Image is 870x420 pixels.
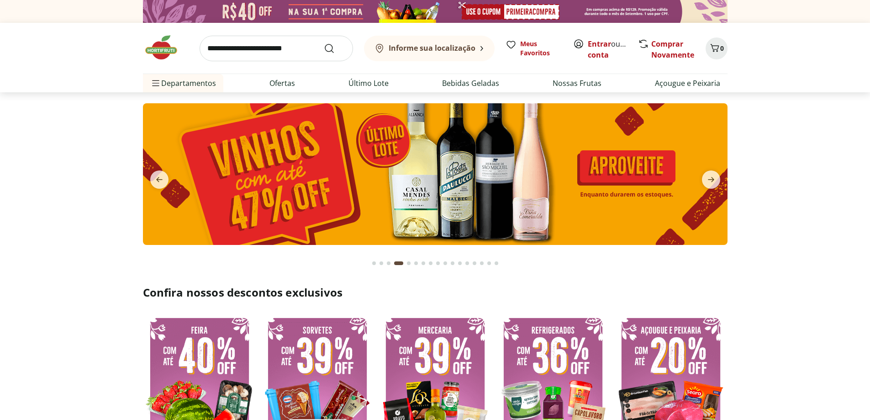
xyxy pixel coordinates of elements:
button: Go to page 5 from fs-carousel [405,252,412,274]
a: Bebidas Geladas [442,78,499,89]
button: next [695,170,728,189]
a: Comprar Novamente [651,39,694,60]
span: Departamentos [150,72,216,94]
button: Go to page 8 from fs-carousel [427,252,434,274]
button: Carrinho [706,37,728,59]
button: Go to page 15 from fs-carousel [478,252,485,274]
button: previous [143,170,176,189]
a: Açougue e Peixaria [655,78,720,89]
a: Nossas Frutas [553,78,601,89]
a: Entrar [588,39,611,49]
button: Go to page 13 from fs-carousel [464,252,471,274]
button: Go to page 12 from fs-carousel [456,252,464,274]
button: Go to page 11 from fs-carousel [449,252,456,274]
a: Último Lote [348,78,389,89]
a: Criar conta [588,39,638,60]
span: ou [588,38,628,60]
button: Go to page 3 from fs-carousel [385,252,392,274]
button: Go to page 9 from fs-carousel [434,252,442,274]
button: Current page from fs-carousel [392,252,405,274]
button: Submit Search [324,43,346,54]
input: search [200,36,353,61]
button: Go to page 6 from fs-carousel [412,252,420,274]
a: Ofertas [269,78,295,89]
button: Informe sua localização [364,36,495,61]
button: Menu [150,72,161,94]
img: vinhos [142,103,727,245]
h2: Confira nossos descontos exclusivos [143,285,728,300]
button: Go to page 10 from fs-carousel [442,252,449,274]
button: Go to page 17 from fs-carousel [493,252,500,274]
button: Go to page 14 from fs-carousel [471,252,478,274]
button: Go to page 1 from fs-carousel [370,252,378,274]
span: Meus Favoritos [520,39,562,58]
button: Go to page 16 from fs-carousel [485,252,493,274]
button: Go to page 7 from fs-carousel [420,252,427,274]
img: Hortifruti [143,34,189,61]
a: Meus Favoritos [506,39,562,58]
button: Go to page 2 from fs-carousel [378,252,385,274]
span: 0 [720,44,724,53]
b: Informe sua localização [389,43,475,53]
